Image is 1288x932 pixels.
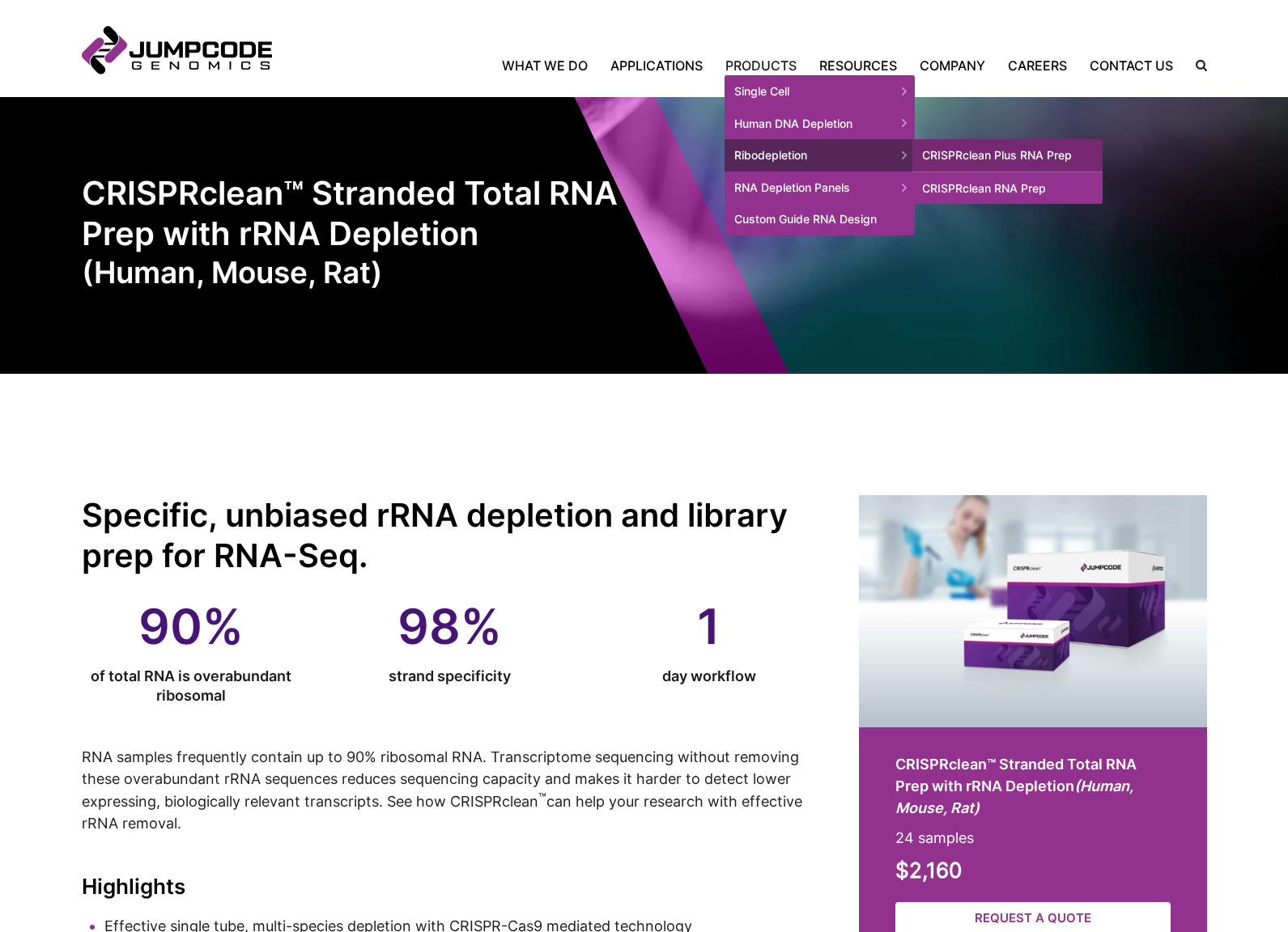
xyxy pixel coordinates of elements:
[725,139,915,172] span: Ribodepletion
[895,858,962,883] strong: $2,160
[272,56,1184,75] nav: Primary Navigation
[82,254,644,291] em: (Human, Mouse, Rat)
[82,667,300,705] data-callout-description: of total RNA is overabundant ribosomal
[82,875,818,899] h2: Highlights
[82,746,818,834] p: RNA samples frequently contain up to 90% ribosomal RNA. Transcriptome sequencing without removing...
[600,667,818,686] data-callout-description: day workflow
[908,56,997,75] a: Company
[600,602,818,650] data-callout-value: 1
[725,108,915,140] span: Human DNA Depletion
[895,777,1133,816] em: (Human, Mouse, Rat)
[341,602,559,650] data-callout-value: 98%
[895,753,1171,819] h2: CRISPRclean™ Stranded Total RNA Prep with rRNA Depletion
[725,203,915,235] a: Custom Guide RNA Design
[1184,60,1207,71] label: Search the site.
[502,56,599,75] a: What We Do
[82,602,300,650] data-callout-value: 90%
[599,56,714,75] a: Applications
[538,791,546,804] sup: ™
[895,827,1171,849] p: 24 samples
[1078,56,1184,75] a: Contact Us
[714,56,808,75] a: Products
[82,173,644,291] h1: CRISPRclean™ Stranded Total RNA Prep with rRNA Depletion
[997,56,1078,75] a: Careers
[912,172,1103,205] a: CRISPRclean RNA Prep
[82,495,818,576] h2: Specific, unbiased rRNA depletion and library prep for RNA-Seq.
[725,172,915,204] span: RNA Depletion Panels
[808,56,908,75] a: Resources
[341,667,559,686] data-callout-description: strand specificity
[912,139,1103,172] a: CRISPRclean Plus RNA Prep
[725,75,915,108] span: Single Cell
